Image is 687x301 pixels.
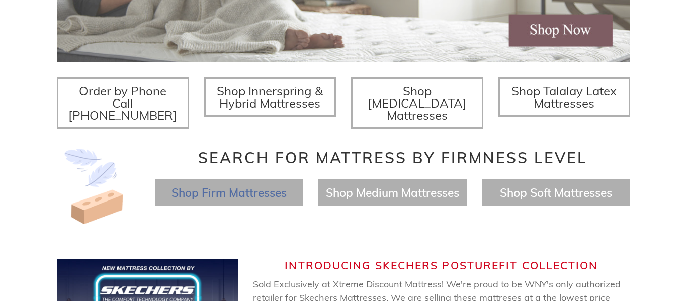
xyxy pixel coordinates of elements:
[204,77,336,117] a: Shop Innerspring & Hybrid Mattresses
[217,83,323,111] span: Shop Innerspring & Hybrid Mattresses
[285,259,598,272] span: Introducing Skechers Posturefit Collection
[351,77,483,129] a: Shop [MEDICAL_DATA] Mattresses
[498,77,631,117] a: Shop Talalay Latex Mattresses
[171,185,287,200] a: Shop Firm Mattresses
[57,149,132,224] img: Image-of-brick- and-feather-representing-firm-and-soft-feel
[326,185,459,200] a: Shop Medium Mattresses
[198,148,587,167] span: Search for Mattress by Firmness Level
[511,83,617,111] span: Shop Talalay Latex Mattresses
[57,77,189,129] a: Order by Phone Call [PHONE_NUMBER]
[368,83,467,123] span: Shop [MEDICAL_DATA] Mattresses
[500,185,612,200] a: Shop Soft Mattresses
[68,83,177,123] span: Order by Phone Call [PHONE_NUMBER]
